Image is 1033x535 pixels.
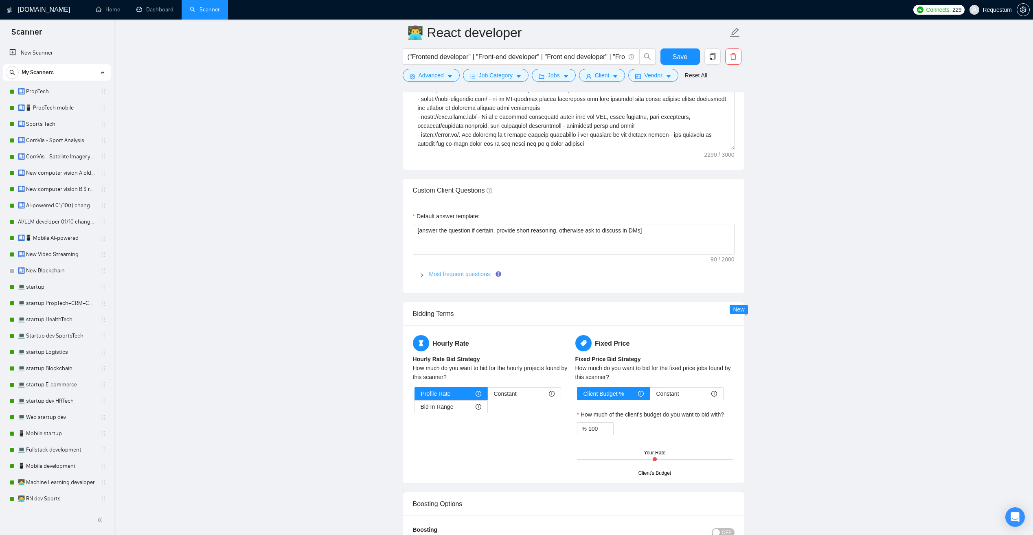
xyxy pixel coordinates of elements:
span: idcard [635,73,641,79]
span: copy [705,53,720,60]
button: search [639,48,656,65]
a: Most frequent questions: [429,271,491,277]
span: search [640,53,655,60]
span: info-circle [476,391,481,397]
img: logo [7,4,13,17]
span: holder [100,300,107,307]
span: edit [730,27,740,38]
span: folder [539,73,544,79]
span: setting [410,73,415,79]
button: idcardVendorcaret-down [628,69,678,82]
b: Fixed Price Bid Strategy [575,356,641,362]
span: holder [100,463,107,469]
span: Job Category [479,71,513,80]
button: search [6,66,19,79]
a: 💻 startup Logistics [18,344,95,360]
span: bars [470,73,476,79]
a: New Scanner [9,45,104,61]
input: How much of the client's budget do you want to bid with? [588,423,613,435]
span: My Scanners [22,64,54,81]
span: caret-down [666,73,671,79]
span: Custom Client Questions [413,187,492,194]
input: Scanner name... [407,22,728,43]
a: 🛄📱 Mobile AI-powered [18,230,95,246]
span: New [733,306,744,313]
button: barsJob Categorycaret-down [463,69,529,82]
a: 🛄 ComVis - Satellite Imagery Analysis [18,149,95,165]
a: 💻 startup PropTech+CRM+Construction [18,295,95,311]
span: info-circle [476,404,481,410]
a: 👨‍💻 RN dev Sports [18,491,95,507]
a: 🛄📱 PropTech mobile [18,100,95,116]
div: Bidding Terms [413,302,735,325]
span: caret-down [516,73,522,79]
span: holder [100,316,107,323]
button: setting [1017,3,1030,16]
a: 👨‍💻 Machine Learning developer [18,474,95,491]
div: How much do you want to bid for the fixed price jobs found by this scanner? [575,364,735,382]
div: Tooltip anchor [495,270,502,278]
span: holder [100,349,107,355]
a: 🛄 New Video Streaming [18,246,95,263]
span: info-circle [487,188,492,193]
label: Default answer template: [413,212,480,221]
h5: Hourly Rate [413,335,572,351]
span: info-circle [638,391,644,397]
a: homeHome [96,6,120,13]
a: 💻 startup HealthTech [18,311,95,328]
button: delete [725,48,741,65]
span: Profile Rate [421,388,451,400]
span: Save [673,52,687,62]
span: user [586,73,592,79]
span: holder [100,447,107,453]
a: dashboardDashboard [136,6,173,13]
input: Search Freelance Jobs... [408,52,625,62]
span: Bid In Range [421,401,454,413]
a: 📱 Mobile development [18,458,95,474]
span: holder [100,479,107,486]
span: Advanced [419,71,444,80]
button: Save [660,48,700,65]
a: 💻 startup dev HRTech [18,393,95,409]
h5: Fixed Price [575,335,735,351]
div: How much do you want to bid for the hourly projects found by this scanner? [413,364,572,382]
span: user [972,7,977,13]
a: 💻 Web startup dev [18,409,95,425]
label: How much of the client's budget do you want to bid with? [577,410,724,419]
button: userClientcaret-down [579,69,625,82]
span: setting [1017,7,1029,13]
span: double-left [97,516,105,524]
span: holder [100,382,107,388]
textarea: Default answer template: [413,224,735,255]
span: holder [100,333,107,339]
span: caret-down [447,73,453,79]
span: tag [575,335,592,351]
span: caret-down [563,73,569,79]
a: Reset All [685,71,707,80]
a: 🛄 ComVis - Sport Analysis [18,132,95,149]
span: holder [100,88,107,95]
div: Your Rate [644,449,666,457]
span: right [419,273,424,278]
span: holder [100,414,107,421]
a: 💻 startup [18,279,95,295]
span: holder [100,235,107,241]
div: Most frequent questions: [413,265,735,283]
span: Constant [494,388,517,400]
span: hourglass [413,335,429,351]
a: AI/LLM developer 01/10 changed end [18,214,95,230]
span: holder [100,153,107,160]
a: 💻 startup E-commerce [18,377,95,393]
span: Jobs [548,71,560,80]
a: 💻 Startup dev SportsTech [18,328,95,344]
span: holder [100,219,107,225]
a: setting [1017,7,1030,13]
span: Connects: [926,5,951,14]
a: 🛄 New computer vision B $ range [18,181,95,197]
div: Boosting Options [413,492,735,515]
a: searchScanner [190,6,220,13]
a: 🛄 AI-powered 01/10(t) changed end [18,197,95,214]
span: holder [100,430,107,437]
span: holder [100,496,107,502]
div: Open Intercom Messenger [1005,507,1025,527]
